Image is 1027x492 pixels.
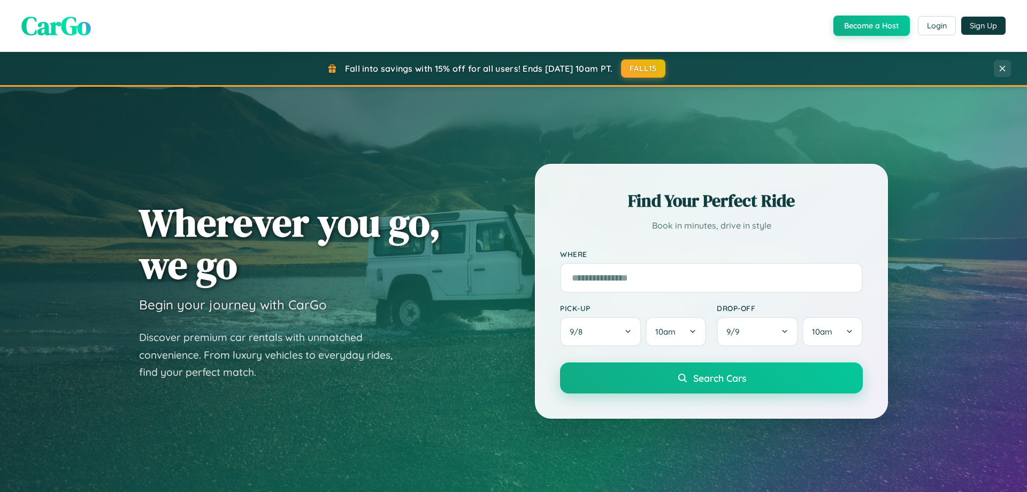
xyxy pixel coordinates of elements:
[655,327,676,337] span: 10am
[345,63,613,74] span: Fall into savings with 15% off for all users! Ends [DATE] 10am PT.
[833,16,910,36] button: Become a Host
[139,297,327,313] h3: Begin your journey with CarGo
[646,317,706,346] button: 10am
[560,218,863,233] p: Book in minutes, drive in style
[139,201,441,286] h1: Wherever you go, we go
[693,372,746,384] span: Search Cars
[139,329,407,381] p: Discover premium car rentals with unmatched convenience. From luxury vehicles to everyday rides, ...
[560,249,863,259] label: Where
[560,189,863,213] h2: Find Your Perfect Ride
[560,304,706,313] label: Pick-up
[570,327,588,337] span: 9 / 8
[717,304,863,313] label: Drop-off
[961,17,1006,35] button: Sign Up
[717,317,798,346] button: 9/9
[726,327,745,337] span: 9 / 9
[560,362,863,393] button: Search Cars
[621,59,666,78] button: FALL15
[918,16,956,35] button: Login
[21,8,91,43] span: CarGo
[802,317,863,346] button: 10am
[812,327,832,337] span: 10am
[560,317,641,346] button: 9/8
